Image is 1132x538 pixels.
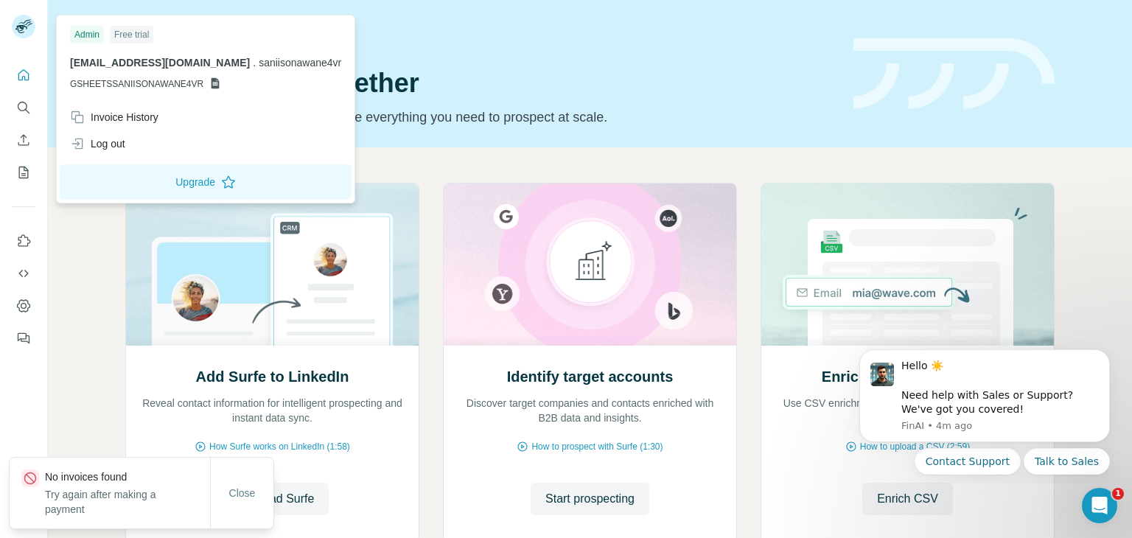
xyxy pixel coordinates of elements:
h1: Let’s prospect together [125,69,836,98]
div: Admin [70,26,104,43]
h2: Enrich your contact lists [822,366,993,387]
div: Free trial [110,26,153,43]
img: Identify target accounts [443,184,737,346]
button: Use Surfe on LinkedIn [12,228,35,254]
button: Enrich CSV [862,483,953,515]
div: Quick start [125,27,836,42]
button: Upgrade [60,164,352,200]
button: My lists [12,159,35,186]
button: Start prospecting [531,483,649,515]
span: Start prospecting [545,490,635,508]
button: Use Surfe API [12,260,35,287]
span: Close [229,486,256,500]
h2: Add Surfe to LinkedIn [196,366,349,387]
button: Close [219,480,266,506]
iframe: Intercom live chat [1082,488,1117,523]
p: Pick your starting point and we’ll provide everything you need to prospect at scale. [125,107,836,127]
span: 1 [1112,488,1124,500]
button: Dashboard [12,293,35,319]
span: [EMAIL_ADDRESS][DOMAIN_NAME] [70,57,250,69]
p: Use CSV enrichment to confirm you are using the best data available. [776,396,1039,425]
img: Add Surfe to LinkedIn [125,184,419,346]
button: Feedback [12,325,35,352]
p: Try again after making a payment [45,487,210,517]
button: Search [12,94,35,121]
p: No invoices found [45,469,210,484]
button: Quick start [12,62,35,88]
p: Discover target companies and contacts enriched with B2B data and insights. [458,396,722,425]
iframe: Intercom notifications message [837,337,1132,483]
h2: Identify target accounts [507,366,674,387]
span: Enrich CSV [877,490,938,508]
div: Log out [70,136,125,151]
span: How Surfe works on LinkedIn (1:58) [209,440,350,453]
div: Invoice History [70,110,158,125]
span: How to prospect with Surfe (1:30) [531,440,663,453]
img: banner [853,38,1055,110]
span: saniisonawane4vr [259,57,341,69]
img: Enrich your contact lists [761,184,1055,346]
span: . [253,57,256,69]
button: Enrich CSV [12,127,35,153]
p: Reveal contact information for intelligent prospecting and instant data sync. [141,396,404,425]
span: GSHEETSSANIISONAWANE4VR [70,77,203,91]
